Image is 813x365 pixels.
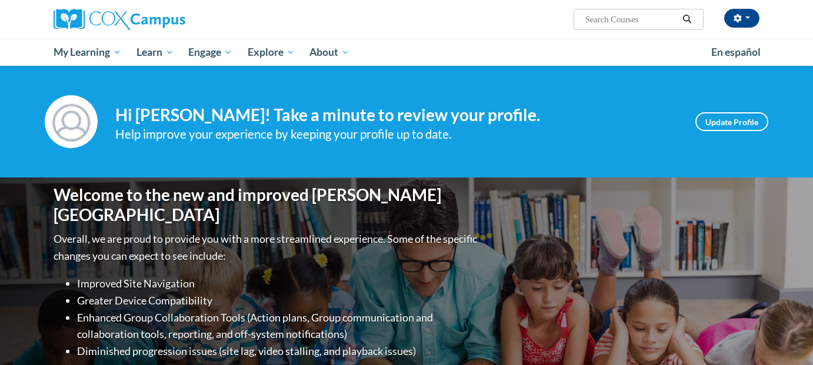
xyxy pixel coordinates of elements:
a: My Learning [46,39,129,66]
li: Improved Site Navigation [77,275,480,292]
a: En español [704,40,768,65]
li: Greater Device Compatibility [77,292,480,309]
button: Account Settings [724,9,759,28]
h1: Welcome to the new and improved [PERSON_NAME][GEOGRAPHIC_DATA] [54,185,480,225]
a: Explore [240,39,302,66]
li: Enhanced Group Collaboration Tools (Action plans, Group communication and collaboration tools, re... [77,309,480,343]
li: Diminished progression issues (site lag, video stalling, and playback issues) [77,343,480,360]
button: Search [678,12,696,26]
h4: Hi [PERSON_NAME]! Take a minute to review your profile. [115,105,678,125]
img: Profile Image [45,95,98,148]
div: Help improve your experience by keeping your profile up to date. [115,125,678,144]
a: About [302,39,358,66]
a: Engage [181,39,240,66]
div: Main menu [36,39,777,66]
span: About [309,45,349,59]
span: En español [711,46,761,58]
input: Search Courses [584,12,678,26]
span: My Learning [54,45,121,59]
iframe: Button to launch messaging window [766,318,804,356]
p: Overall, we are proud to provide you with a more streamlined experience. Some of the specific cha... [54,230,480,264]
a: Cox Campus [54,9,277,30]
img: Cox Campus [54,9,185,30]
span: Engage [188,45,232,59]
span: Learn [136,45,174,59]
a: Learn [129,39,181,66]
a: Update Profile [695,112,768,131]
span: Explore [248,45,295,59]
